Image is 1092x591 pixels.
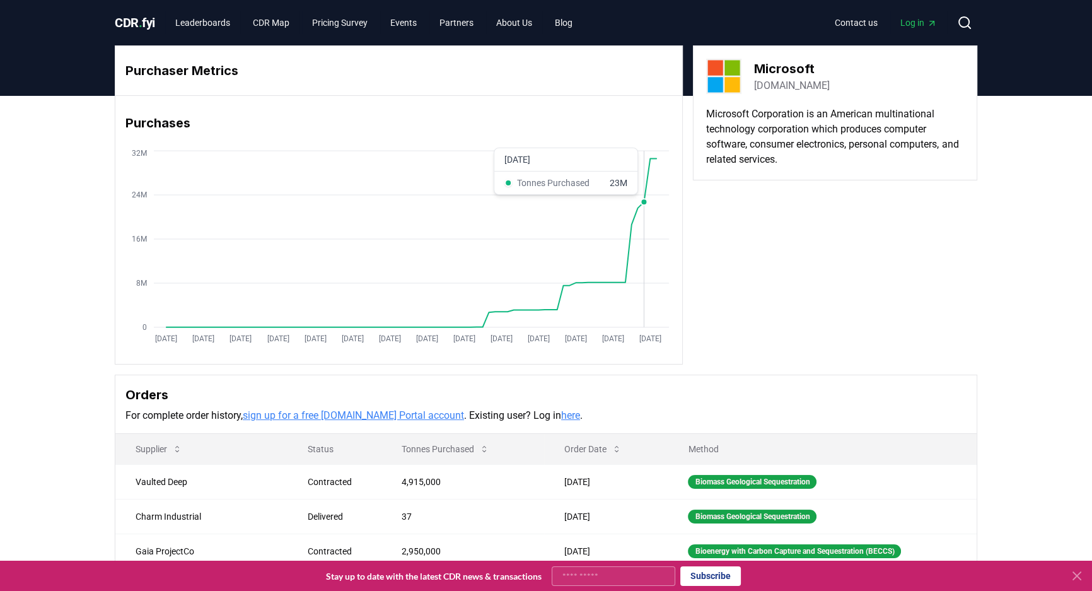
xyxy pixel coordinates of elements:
tspan: [DATE] [267,334,289,343]
tspan: [DATE] [453,334,475,343]
span: CDR fyi [115,15,155,30]
a: Pricing Survey [302,11,378,34]
td: [DATE] [544,499,668,534]
button: Tonnes Purchased [392,436,499,462]
div: Biomass Geological Sequestration [688,475,816,489]
img: Microsoft-logo [706,59,741,94]
tspan: 16M [132,235,147,243]
td: [DATE] [544,464,668,499]
span: Log in [900,16,937,29]
a: About Us [486,11,542,34]
p: For complete order history, . Existing user? Log in . [125,408,967,423]
button: Supplier [125,436,192,462]
a: Events [380,11,427,34]
tspan: 0 [142,323,147,332]
td: 2,950,000 [381,534,543,568]
span: . [139,15,142,30]
tspan: [DATE] [342,334,364,343]
a: Blog [545,11,583,34]
a: [DOMAIN_NAME] [754,78,830,93]
h3: Microsoft [754,59,830,78]
div: Contracted [308,476,372,488]
button: Order Date [554,436,632,462]
h3: Purchases [125,114,672,132]
div: Contracted [308,545,372,558]
tspan: [DATE] [155,334,177,343]
nav: Main [825,11,947,34]
td: Vaulted Deep [115,464,288,499]
div: Bioenergy with Carbon Capture and Sequestration (BECCS) [688,544,901,558]
a: CDR Map [243,11,299,34]
a: Leaderboards [165,11,240,34]
tspan: [DATE] [528,334,550,343]
a: Partners [429,11,484,34]
a: here [561,409,580,421]
div: Delivered [308,510,372,523]
tspan: [DATE] [379,334,401,343]
tspan: [DATE] [416,334,438,343]
td: 4,915,000 [381,464,543,499]
a: CDR.fyi [115,14,155,32]
td: 37 [381,499,543,534]
tspan: [DATE] [639,334,661,343]
tspan: 24M [132,190,147,199]
h3: Orders [125,385,967,404]
tspan: [DATE] [230,334,252,343]
td: [DATE] [544,534,668,568]
td: Charm Industrial [115,499,288,534]
td: Gaia ProjectCo [115,534,288,568]
tspan: [DATE] [565,334,587,343]
div: Biomass Geological Sequestration [688,510,816,524]
a: Contact us [825,11,888,34]
tspan: 32M [132,149,147,158]
h3: Purchaser Metrics [125,61,672,80]
tspan: [DATE] [491,334,513,343]
a: sign up for a free [DOMAIN_NAME] Portal account [243,409,464,421]
tspan: [DATE] [602,334,624,343]
a: Log in [890,11,947,34]
nav: Main [165,11,583,34]
p: Status [298,443,372,455]
tspan: 8M [136,279,147,288]
tspan: [DATE] [192,334,214,343]
tspan: [DATE] [305,334,327,343]
p: Microsoft Corporation is an American multinational technology corporation which produces computer... [706,107,964,167]
p: Method [678,443,967,455]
